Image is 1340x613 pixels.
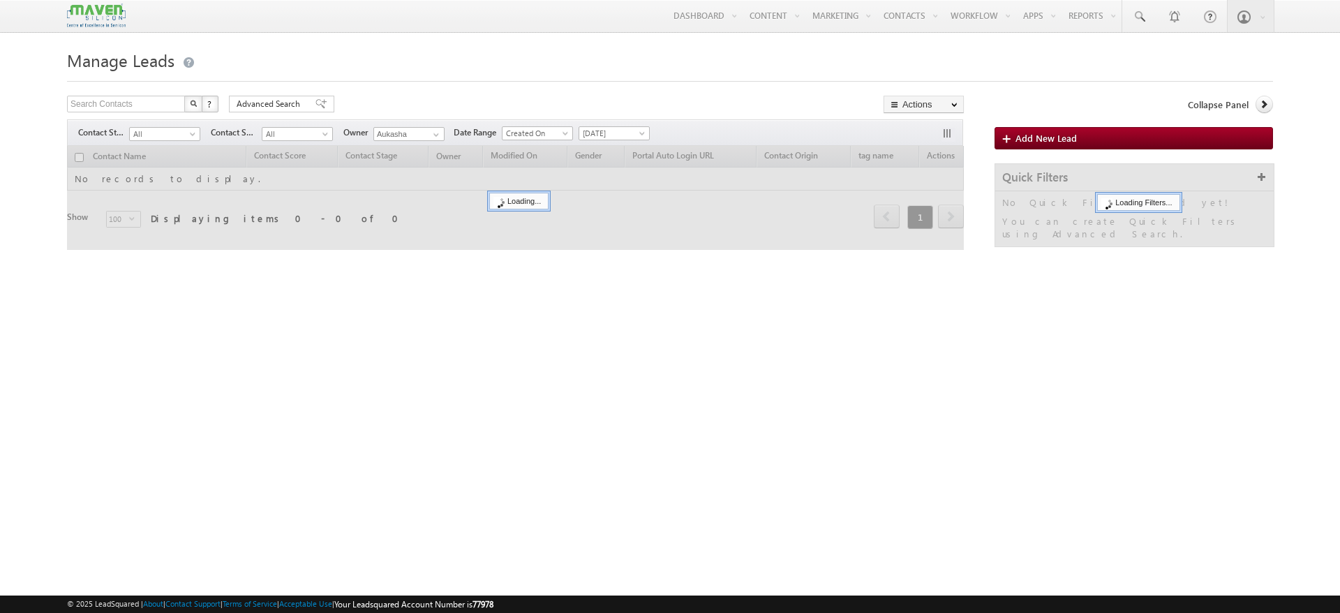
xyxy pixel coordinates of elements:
[454,126,502,139] span: Date Range
[1015,132,1077,144] span: Add New Lead
[237,98,304,110] span: Advanced Search
[211,126,262,139] span: Contact Source
[502,127,569,140] span: Created On
[262,128,329,140] span: All
[334,599,493,610] span: Your Leadsquared Account Number is
[78,126,129,139] span: Contact Stage
[223,599,277,608] a: Terms of Service
[165,599,221,608] a: Contact Support
[67,49,174,71] span: Manage Leads
[202,96,218,112] button: ?
[207,98,214,110] span: ?
[67,598,493,611] span: © 2025 LeadSquared | | | | |
[579,127,646,140] span: [DATE]
[426,128,443,142] a: Show All Items
[190,100,197,107] img: Search
[1097,194,1179,211] div: Loading Filters...
[279,599,332,608] a: Acceptable Use
[67,3,126,28] img: Custom Logo
[143,599,163,608] a: About
[472,599,493,610] span: 77978
[884,96,964,113] button: Actions
[502,126,573,140] a: Created On
[262,127,333,141] a: All
[373,127,445,141] input: Type to Search
[343,126,373,139] span: Owner
[1188,98,1249,111] span: Collapse Panel
[130,128,196,140] span: All
[489,193,549,209] div: Loading...
[579,126,650,140] a: [DATE]
[129,127,200,141] a: All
